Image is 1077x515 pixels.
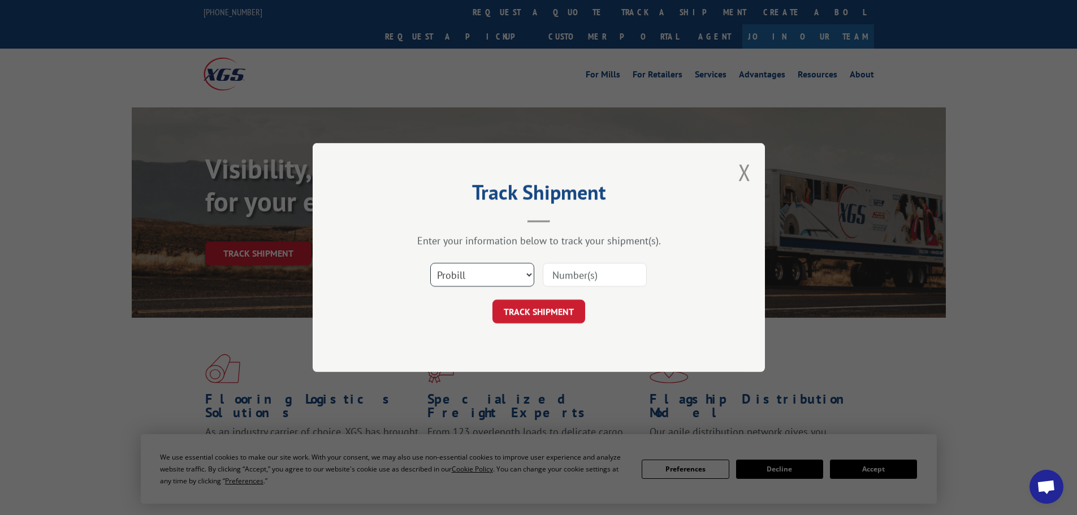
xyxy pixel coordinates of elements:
[543,263,647,287] input: Number(s)
[738,157,751,187] button: Close modal
[1030,470,1063,504] div: Open chat
[492,300,585,323] button: TRACK SHIPMENT
[369,184,708,206] h2: Track Shipment
[369,234,708,247] div: Enter your information below to track your shipment(s).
